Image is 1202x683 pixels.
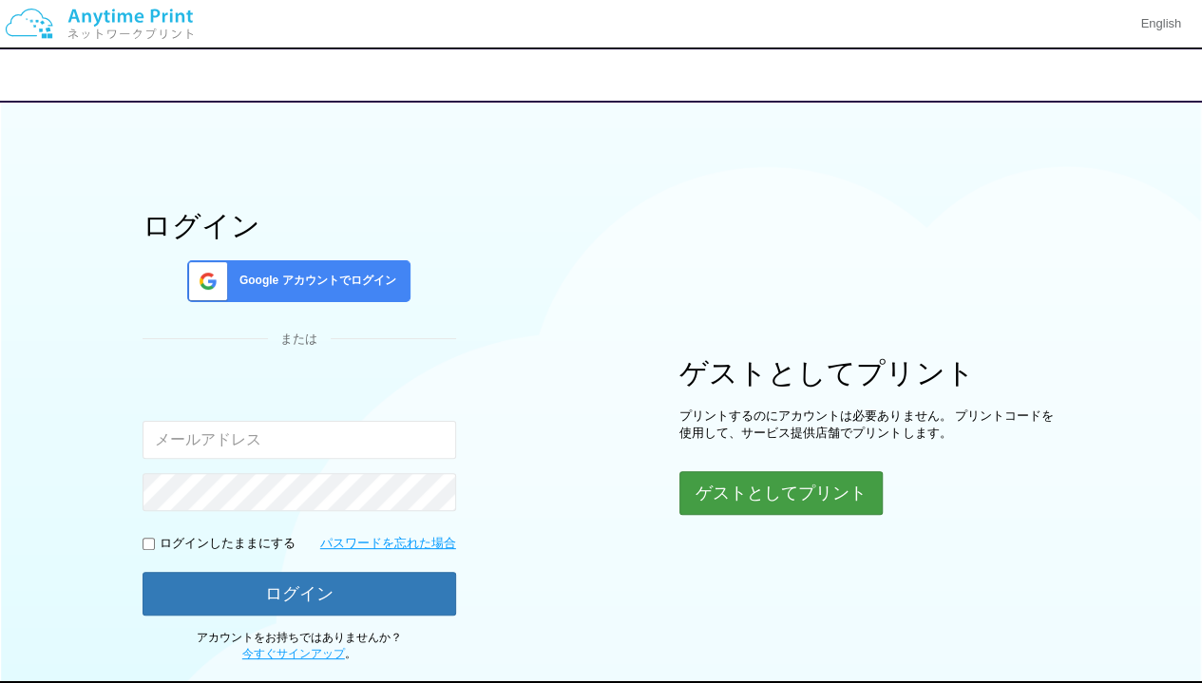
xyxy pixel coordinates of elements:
[143,630,456,662] p: アカウントをお持ちではありませんか？
[160,535,296,553] p: ログインしたままにする
[143,210,456,241] h1: ログイン
[143,421,456,459] input: メールアドレス
[320,535,456,553] a: パスワードを忘れた場合
[34,66,70,83] a: 戻る
[242,647,345,660] a: 今すぐサインアップ
[242,647,356,660] span: 。
[679,471,883,515] button: ゲストとしてプリント
[232,273,396,289] span: Google アカウントでログイン
[143,331,456,349] div: または
[143,572,456,616] button: ログイン
[679,357,1059,389] h1: ゲストとしてプリント
[679,408,1059,443] p: プリントするのにアカウントは必要ありません。 プリントコードを使用して、サービス提供店舗でプリントします。
[571,67,632,84] span: ログイン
